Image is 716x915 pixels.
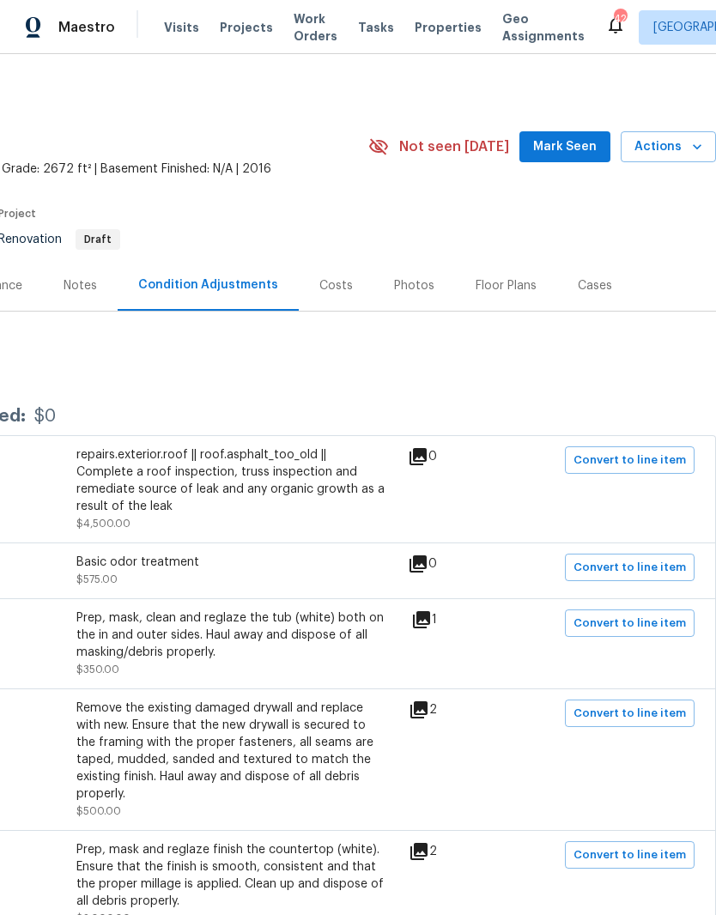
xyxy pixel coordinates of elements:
div: 1 [411,609,492,630]
div: Prep, mask and reglaze finish the countertop (white). Ensure that the finish is smooth, consisten... [76,841,385,910]
div: 0 [408,554,492,574]
span: Tasks [358,21,394,33]
span: Work Orders [294,10,337,45]
div: 2 [409,700,492,720]
div: Floor Plans [476,277,537,294]
span: $4,500.00 [76,518,130,529]
div: Costs [319,277,353,294]
div: Condition Adjustments [138,276,278,294]
span: Convert to line item [573,451,686,470]
span: Visits [164,19,199,36]
span: $350.00 [76,664,119,675]
div: repairs.exterior.roof || roof.asphalt_too_old || Complete a roof inspection, truss inspection and... [76,446,385,515]
button: Convert to line item [565,841,695,869]
span: Convert to line item [573,614,686,633]
button: Convert to line item [565,446,695,474]
div: Notes [64,277,97,294]
span: Maestro [58,19,115,36]
span: Mark Seen [533,136,597,158]
span: Draft [77,234,118,245]
span: Convert to line item [573,845,686,865]
button: Convert to line item [565,609,695,637]
span: Properties [415,19,482,36]
div: Photos [394,277,434,294]
button: Mark Seen [519,131,610,163]
div: 2 [409,841,492,862]
button: Actions [621,131,716,163]
div: Cases [578,277,612,294]
span: Actions [634,136,702,158]
span: Convert to line item [573,704,686,724]
button: Convert to line item [565,554,695,581]
span: Not seen [DATE] [399,138,509,155]
div: Prep, mask, clean and reglaze the tub (white) both on the in and outer sides. Haul away and dispo... [76,609,385,661]
div: 0 [408,446,492,467]
span: $500.00 [76,806,121,816]
span: Geo Assignments [502,10,585,45]
span: Convert to line item [573,558,686,578]
button: Convert to line item [565,700,695,727]
div: Remove the existing damaged drywall and replace with new. Ensure that the new drywall is secured ... [76,700,385,803]
span: $575.00 [76,574,118,585]
div: 42 [614,10,626,27]
div: Basic odor treatment [76,554,385,571]
span: Projects [220,19,273,36]
div: $0 [34,408,56,425]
